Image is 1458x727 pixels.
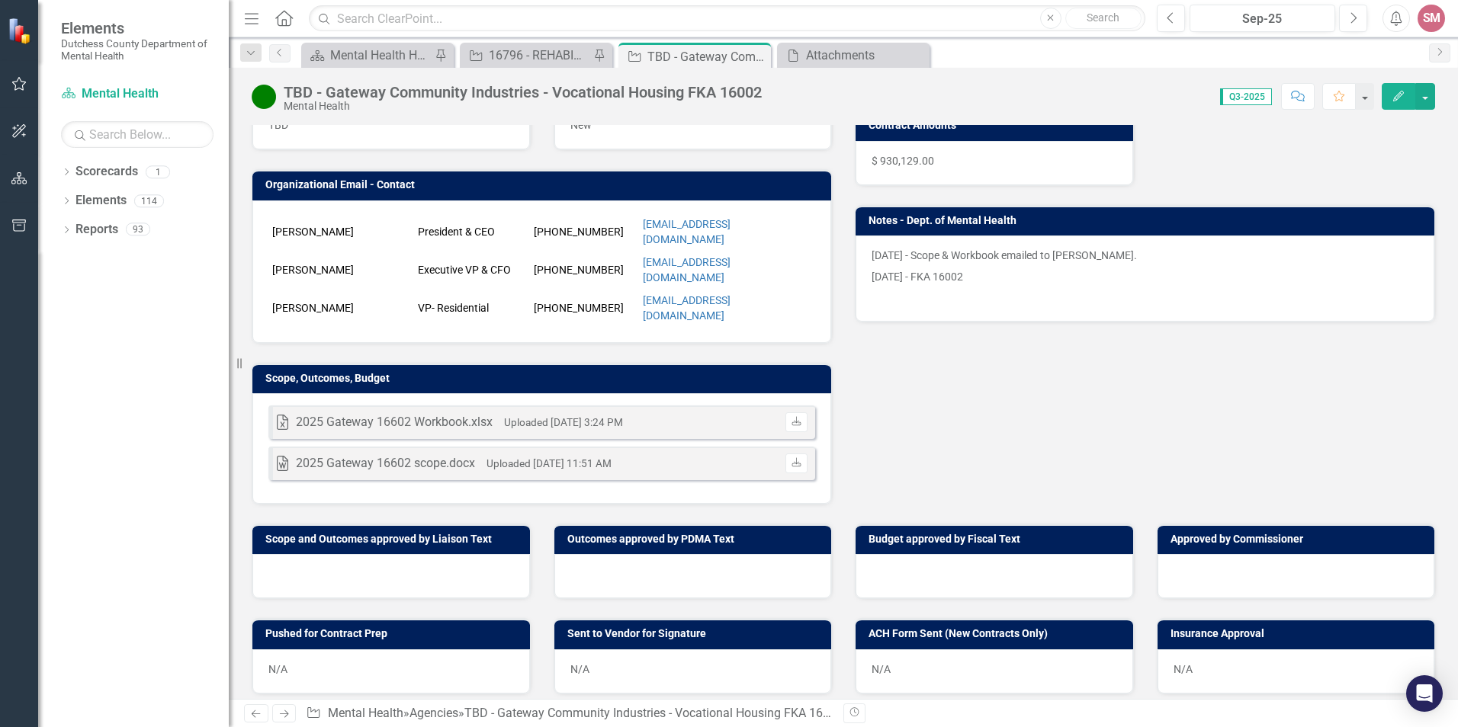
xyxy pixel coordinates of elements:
a: Attachments [781,46,926,65]
h3: Scope and Outcomes approved by Liaison Text [265,533,522,545]
img: ClearPoint Strategy [8,17,35,44]
h3: Scope, Outcomes, Budget [265,373,824,384]
div: TBD - Gateway Community Industries - Vocational Housing FKA 16002 [464,706,843,720]
p: [DATE] - Scope & Workbook emailed to [PERSON_NAME]. [872,248,1418,266]
h3: Organizational Email - Contact [265,179,824,191]
div: 1 [146,165,170,178]
h3: Notes - Dept. of Mental Health [869,215,1427,226]
div: Sep-25 [1195,10,1330,28]
div: N/A [856,649,1133,693]
span: TBD [268,119,288,131]
div: N/A [554,649,832,693]
p: [DATE] - FKA 16002 [872,266,1418,287]
div: 2025 Gateway 16602 Workbook.xlsx [296,414,493,431]
button: Sep-25 [1190,5,1335,32]
td: VP- Residential [414,289,530,327]
td: President & CEO [414,213,530,251]
td: [PERSON_NAME] [268,289,414,327]
div: 114 [134,194,164,207]
td: [PHONE_NUMBER] [530,251,639,289]
td: [PERSON_NAME] [268,213,414,251]
td: [PERSON_NAME] [268,251,414,289]
button: Search [1065,8,1142,29]
div: 93 [126,223,150,236]
h3: Approved by Commissioner [1171,533,1427,545]
button: SM [1418,5,1445,32]
a: 16796 - REHABILITATION SUPPORT SERVICES - Outreach [464,46,589,65]
div: » » [306,705,832,722]
td: Executive VP & CFO [414,251,530,289]
div: 16796 - REHABILITATION SUPPORT SERVICES - Outreach [489,46,589,65]
a: Mental Health [61,85,214,103]
span: Search [1087,11,1119,24]
h3: ACH Form Sent (New Contracts Only) [869,628,1126,639]
span: $ 930,129.00 [872,155,934,167]
small: Uploaded [DATE] 3:24 PM [504,416,623,428]
a: Mental Health [328,706,403,720]
td: [PHONE_NUMBER] [530,289,639,327]
span: Elements [61,19,214,37]
div: Mental Health Home Page [330,46,431,65]
span: New [570,119,592,131]
td: [PHONE_NUMBER] [530,213,639,251]
div: N/A [252,649,530,693]
a: Reports [75,221,118,239]
a: Scorecards [75,163,138,181]
input: Search ClearPoint... [309,5,1145,32]
div: Attachments [806,46,926,65]
h3: Budget approved by Fiscal Text [869,533,1126,545]
a: Mental Health Home Page [305,46,431,65]
small: Dutchess County Department of Mental Health [61,37,214,62]
input: Search Below... [61,121,214,148]
div: Open Intercom Messenger [1406,675,1443,712]
img: Active [252,85,276,109]
div: 2025 Gateway 16602 scope.docx [296,455,475,472]
a: Elements [75,192,127,210]
h3: Sent to Vendor for Signature [567,628,824,639]
a: Agencies [409,706,458,720]
small: Uploaded [DATE] 11:51 AM [487,457,612,469]
h3: Insurance Approval [1171,628,1427,639]
div: TBD - Gateway Community Industries - Vocational Housing FKA 16002 [647,47,767,66]
span: Q3-2025 [1220,88,1272,105]
h3: Pushed for Contract Prep [265,628,522,639]
a: [EMAIL_ADDRESS][DOMAIN_NAME] [643,218,731,245]
a: [EMAIL_ADDRESS][DOMAIN_NAME] [643,294,731,322]
a: [EMAIL_ADDRESS][DOMAIN_NAME] [643,256,731,283]
h3: Outcomes approved by PDMA Text [567,533,824,545]
h3: Contract Amounts [869,120,1126,131]
div: Mental Health [284,101,762,112]
div: TBD - Gateway Community Industries - Vocational Housing FKA 16002 [284,84,762,101]
div: N/A [1158,649,1435,693]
